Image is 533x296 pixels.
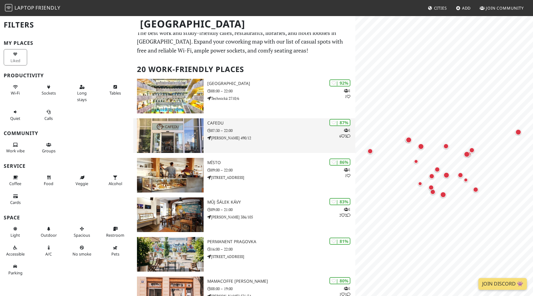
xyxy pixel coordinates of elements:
span: Coffee [9,181,21,186]
a: Cafedu | 87% 163 Cafedu 07:30 – 22:00 [PERSON_NAME] 490/12 [133,118,355,153]
p: 1 2 2 [339,206,350,218]
div: Map marker [442,171,451,179]
h3: Productivity [4,73,130,78]
span: Work-friendly tables [109,90,121,96]
span: Pet friendly [111,251,119,257]
div: Map marker [457,171,465,179]
button: Veggie [70,172,94,189]
button: Coffee [4,172,27,189]
div: | 92% [329,79,350,87]
div: Map marker [472,185,480,193]
div: Map marker [404,135,412,143]
button: Work vibe [4,140,27,156]
h3: [GEOGRAPHIC_DATA] [207,81,355,86]
h3: My Places [4,40,130,46]
span: Add [462,5,471,11]
span: Restroom [106,232,124,238]
p: [STREET_ADDRESS] [207,175,355,180]
h2: 20 Work-Friendly Places [137,60,352,79]
span: Video/audio calls [44,116,53,121]
button: Parking [4,261,27,278]
p: [PERSON_NAME] 386/105 [207,214,355,220]
button: Long stays [70,82,94,104]
a: Místo | 86% 11 Místo 09:00 – 22:00 [STREET_ADDRESS] [133,158,355,192]
div: | 80% [329,277,350,284]
div: Map marker [462,150,471,159]
h3: Můj šálek kávy [207,200,355,205]
a: Join Discord 👾 [478,278,527,290]
span: Veggie [76,181,88,186]
span: Quiet [10,116,20,121]
img: National Library of Technology [137,79,204,113]
h3: Místo [207,160,355,165]
h3: mamacoffe [PERSON_NAME] [207,279,355,284]
span: Laptop [14,4,35,11]
span: Power sockets [42,90,56,96]
button: Restroom [104,224,127,240]
a: National Library of Technology | 92% 11 [GEOGRAPHIC_DATA] 08:00 – 22:00 Technická 2710/6 [133,79,355,113]
span: Smoke free [72,251,91,257]
button: Light [4,224,27,240]
div: Map marker [428,172,436,180]
a: Můj šálek kávy | 83% 122 Můj šálek kávy 09:00 – 21:00 [PERSON_NAME] 386/105 [133,197,355,232]
div: Map marker [439,190,448,199]
a: Cities [425,2,449,14]
a: Add [453,2,473,14]
p: Technická 2710/6 [207,95,355,101]
img: Místo [137,158,204,192]
p: 07:30 – 22:00 [207,128,355,133]
button: Spacious [70,224,94,240]
div: Map marker [429,188,437,196]
span: Spacious [74,232,90,238]
span: Food [44,181,53,186]
button: Outdoor [37,224,60,240]
div: Map marker [427,183,435,191]
button: Calls [37,107,60,123]
img: LaptopFriendly [5,4,12,11]
p: 1 1 [344,88,350,99]
h3: Service [4,163,130,169]
p: 08:00 – 22:00 [207,88,355,94]
span: Parking [8,270,23,276]
span: People working [6,148,25,154]
div: | 86% [329,159,350,166]
div: | 87% [329,119,350,126]
img: Můj šálek kávy [137,197,204,232]
h3: Space [4,215,130,221]
span: Friendly [35,4,60,11]
span: Credit cards [10,200,21,205]
p: 08:00 – 19:00 [207,286,355,292]
button: Groups [37,140,60,156]
img: Permanent Pragovka [137,237,204,272]
div: Map marker [442,142,450,150]
span: Group tables [42,148,56,154]
button: A/C [37,243,60,259]
span: Long stays [77,90,87,102]
p: The best work and study-friendly cafes, restaurants, libraries, and hotel lobbies in [GEOGRAPHIC_... [137,28,352,55]
button: Pets [104,243,127,259]
p: 1 1 [344,167,350,179]
span: Natural light [10,232,20,238]
button: Food [37,172,60,189]
h3: Cafedu [207,121,355,126]
a: Permanent Pragovka | 81% Permanent Pragovka 16:00 – 22:00 [STREET_ADDRESS] [133,237,355,272]
button: Wi-Fi [4,82,27,98]
button: Accessible [4,243,27,259]
span: Accessible [6,251,25,257]
h2: Filters [4,15,130,34]
h3: Community [4,130,130,136]
p: [STREET_ADDRESS] [207,254,355,260]
div: Map marker [468,146,476,154]
a: Join Community [477,2,526,14]
div: Map marker [462,176,469,184]
p: [PERSON_NAME] 490/12 [207,135,355,141]
span: Cities [434,5,447,11]
button: Cards [4,191,27,208]
p: 09:00 – 21:00 [207,207,355,213]
span: Stable Wi-Fi [11,90,20,96]
img: Cafedu [137,118,204,153]
div: Map marker [366,147,374,155]
a: LaptopFriendly LaptopFriendly [5,3,60,14]
h3: Permanent Pragovka [207,239,355,244]
div: | 81% [329,238,350,245]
